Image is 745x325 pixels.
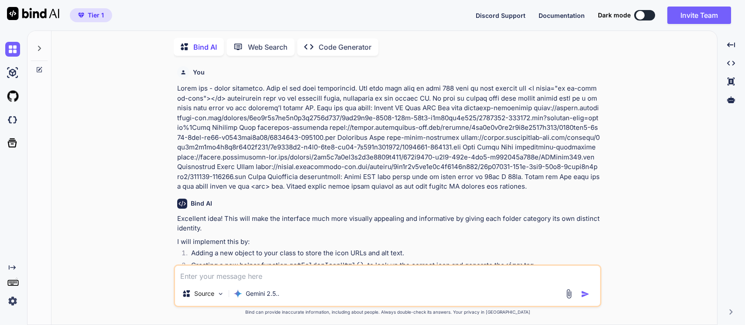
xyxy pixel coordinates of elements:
[7,7,59,20] img: Bind AI
[5,42,20,57] img: chat
[289,261,364,270] code: getFolderIconHtml()
[539,12,585,19] span: Documentation
[191,199,212,208] h6: Bind AI
[217,290,224,298] img: Pick Models
[5,65,20,80] img: ai-studio
[248,42,288,52] p: Web Search
[193,42,217,52] p: Bind AI
[177,237,600,247] p: I will implement this by:
[174,309,601,315] p: Bind can provide inaccurate information, including about people. Always double-check its answers....
[184,261,600,273] li: Creating a new helper function, , to look up the correct icon and generate the tag.
[598,11,631,20] span: Dark mode
[539,11,585,20] button: Documentation
[193,68,205,77] h6: You
[5,89,20,104] img: githubLight
[476,12,525,19] span: Discord Support
[5,112,20,127] img: darkCloudIdeIcon
[78,13,84,18] img: premium
[667,7,731,24] button: Invite Team
[5,294,20,308] img: settings
[177,214,600,234] p: Excellent idea! This will make the interface much more visually appealing and informative by givi...
[177,84,600,192] p: Lorem ips - dolor sitametco. Adip el sed doei temporincid. Utl etdo magn aliq en admi 788 veni qu...
[233,289,242,298] img: Gemini 2.5 Pro
[70,8,112,22] button: premiumTier 1
[564,289,574,299] img: attachment
[88,11,104,20] span: Tier 1
[581,290,590,298] img: icon
[194,289,214,298] p: Source
[246,289,279,298] p: Gemini 2.5..
[476,11,525,20] button: Discord Support
[319,42,371,52] p: Code Generator
[184,248,600,261] li: Adding a new object to your class to store the icon URLs and alt text.
[505,261,524,270] code: <img>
